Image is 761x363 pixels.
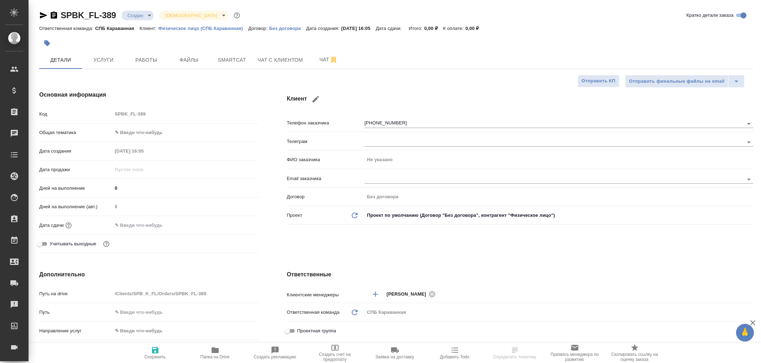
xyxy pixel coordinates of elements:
[39,327,112,334] p: Направление услуг
[367,286,384,303] button: Добавить менеджера
[686,12,734,19] span: Кратко детали заказа
[64,221,73,230] button: Если добавить услуги и заполнить их объемом, то дата рассчитается автоматически
[254,354,296,359] span: Создать рекламацию
[736,324,754,342] button: 🙏
[306,26,341,31] p: Дата создания:
[287,270,753,279] h4: Ответственные
[365,154,753,165] input: Пустое поле
[163,12,219,19] button: [DEMOGRAPHIC_DATA]
[629,77,725,86] span: Отправить финальные файлы на email
[329,56,338,64] svg: Отписаться
[365,306,753,318] div: СПБ Караванная
[39,11,48,20] button: Скопировать ссылку для ЯМессенджера
[125,343,185,363] button: Сохранить
[465,26,484,31] p: 0,00 ₽
[493,354,536,359] span: Определить тематику
[125,12,145,19] button: Создан
[95,26,140,31] p: СПБ Караванная
[485,343,545,363] button: Определить тематику
[172,56,206,65] span: Файлы
[39,290,112,297] p: Путь на drive
[341,26,376,31] p: [DATE] 16:05
[39,166,112,173] p: Дата продажи
[144,354,166,359] span: Сохранить
[112,325,258,337] div: ✎ Введи что-нибудь
[39,35,55,51] button: Добавить тэг
[609,352,660,362] span: Скопировать ссылку на оценку заказа
[232,11,242,20] button: Доп статусы указывают на важность/срочность заказа
[287,309,340,316] p: Ответственная команда
[545,343,605,363] button: Призвать менеджера по развитию
[287,175,365,182] p: Email заказчика
[50,240,96,247] span: Учитывать выходные
[365,343,425,363] button: Заявка на доставку
[739,325,751,340] span: 🙏
[112,183,258,193] input: ✎ Введи что-нибудь
[376,26,403,31] p: Дата сдачи:
[425,343,485,363] button: Добавить Todo
[440,354,469,359] span: Добавить Todo
[549,352,600,362] span: Призвать менеджера по развитию
[39,203,112,210] p: Дней на выполнение (авт.)
[287,91,753,108] h4: Клиент
[367,343,727,351] input: ✎ Введи что-нибудь
[248,26,269,31] p: Договор:
[409,26,424,31] p: Итого:
[39,129,112,136] p: Общая тематика
[39,270,258,279] h4: Дополнительно
[443,26,466,31] p: К оплате:
[311,55,346,64] span: Чат
[387,290,438,298] div: [PERSON_NAME]
[86,56,121,65] span: Услуги
[578,75,619,87] button: Отправить КП
[424,26,443,31] p: 0,00 ₽
[287,156,365,163] p: ФИО заказчика
[159,11,228,20] div: Создан
[39,111,112,118] p: Код
[375,354,414,359] span: Заявка на доставку
[129,56,163,65] span: Работы
[258,56,303,65] span: Чат с клиентом
[39,185,112,192] p: Дней на выполнение
[201,354,230,359] span: Папка на Drive
[158,26,248,31] p: Физическое лицо (СПБ Караванная)
[39,91,258,99] h4: Основная информация
[287,193,365,200] p: Договор
[744,119,754,129] button: Open
[112,127,258,139] div: ✎ Введи что-нибудь
[112,201,258,212] input: Пустое поле
[387,291,431,298] span: [PERSON_NAME]
[744,174,754,184] button: Open
[112,146,175,156] input: Пустое поле
[625,75,745,88] div: split button
[625,75,729,88] button: Отправить финальные файлы на email
[122,11,154,20] div: Создан
[287,212,303,219] p: Проект
[112,288,258,299] input: Пустое поле
[365,209,753,221] div: Проект по умолчанию (Договор "Без договора", контрагент "Физическое лицо")
[309,352,361,362] span: Создать счет на предоплату
[39,26,95,31] p: Ответственная команда:
[39,309,112,316] p: Путь
[297,327,336,334] span: Проектная группа
[287,138,365,145] p: Телеграм
[158,25,248,31] a: Физическое лицо (СПБ Караванная)
[112,307,258,317] input: ✎ Введи что-нибудь
[287,291,365,298] p: Клиентские менеджеры
[112,164,175,175] input: Пустое поле
[744,137,754,147] button: Open
[102,239,111,249] button: Выбери, если сб и вс нужно считать рабочими днями для выполнения заказа.
[115,129,250,136] div: ✎ Введи что-нибудь
[112,109,258,119] input: Пустое поле
[61,10,116,20] a: SPBK_FL-389
[115,327,250,334] div: ✎ Введи что-нибудь
[185,343,245,363] button: Папка на Drive
[44,56,78,65] span: Детали
[582,77,615,85] span: Отправить КП
[139,26,158,31] p: Клиент:
[269,26,306,31] p: Без договора
[50,11,58,20] button: Скопировать ссылку
[605,343,665,363] button: Скопировать ссылку на оценку заказа
[39,222,64,229] p: Дата сдачи
[112,220,175,230] input: ✎ Введи что-нибудь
